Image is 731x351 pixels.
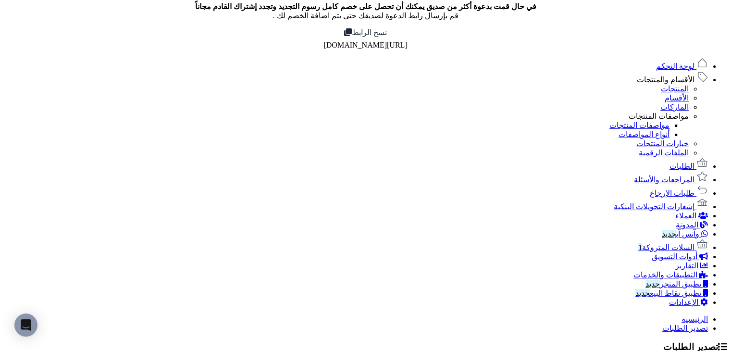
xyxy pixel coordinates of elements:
a: لوحة التحكم [656,62,708,70]
a: التطبيقات والخدمات [633,271,708,279]
span: أدوات التسويق [652,252,697,261]
a: العملاء [675,212,708,220]
a: المدونة [676,221,708,229]
span: 1 [638,243,642,251]
span: تطبيق المتجر [645,280,701,288]
span: تطبيق نقاط البيع [635,289,701,297]
span: العملاء [675,212,696,220]
a: الأقسام [665,94,689,102]
a: الرئيسية [681,315,708,323]
a: الملفات الرقمية [639,149,689,157]
span: المراجعات والأسئلة [634,175,694,184]
div: [URL][DOMAIN_NAME] [4,41,727,50]
a: المراجعات والأسئلة [634,175,708,184]
span: جديد [662,230,676,238]
a: الإعدادات [669,298,708,306]
div: Open Intercom Messenger [14,313,37,337]
span: التقارير [675,262,698,270]
a: التقارير [675,262,708,270]
a: تصدير الطلبات [662,324,708,332]
span: لوحة التحكم [656,62,694,70]
span: الطلبات [669,162,694,170]
span: الإعدادات [669,298,698,306]
a: طلبات الإرجاع [650,189,708,197]
span: التطبيقات والخدمات [633,271,697,279]
a: مواصفات المنتجات [629,112,689,120]
a: إشعارات التحويلات البنكية [614,202,708,211]
span: وآتس آب [662,230,699,238]
span: طلبات الإرجاع [650,189,694,197]
span: المدونة [676,221,698,229]
label: نسخ الرابط [4,28,727,37]
span: الأقسام والمنتجات [637,75,694,84]
span: جديد [645,280,660,288]
a: مواصفات المنتجات [609,121,669,129]
a: السلات المتروكة1 [638,243,708,251]
b: في حال قمت بدعوة أكثر من صديق يمكنك أن تحصل على خصم كامل رسوم التجديد وتجدد إشتراك القادم مجاناً [195,2,536,11]
a: خيارات المنتجات [636,139,689,148]
span: السلات المتروكة [638,243,694,251]
a: الماركات [660,103,689,111]
span: جديد [635,289,650,297]
a: أنواع المواصفات [619,130,669,138]
a: وآتس آبجديد [662,230,708,238]
a: الطلبات [669,162,708,170]
a: المنتجات [661,85,689,93]
span: إشعارات التحويلات البنكية [614,202,694,211]
a: تطبيق نقاط البيعجديد [635,289,708,297]
a: تطبيق المتجرجديد [645,280,708,288]
a: أدوات التسويق [652,252,708,261]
